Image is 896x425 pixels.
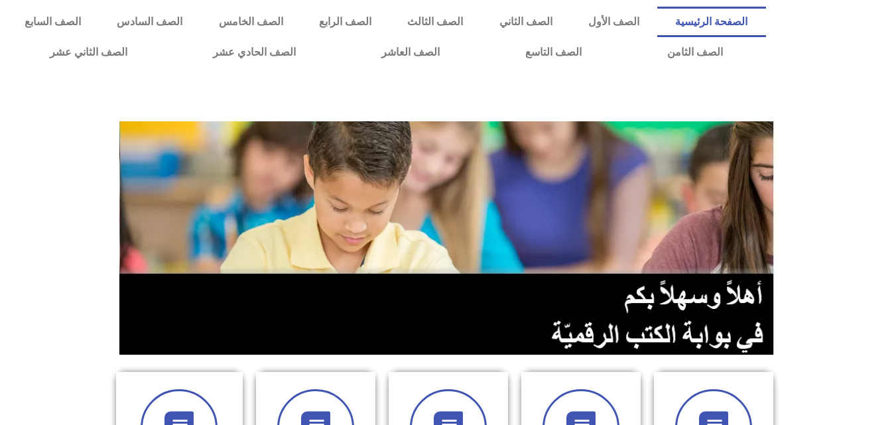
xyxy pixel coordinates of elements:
[481,7,570,37] a: الصف الثاني
[389,7,481,37] a: الصف الثالث
[301,7,389,37] a: الصف الرابع
[482,37,624,68] a: الصف التاسع
[7,7,99,37] a: الصف السابع
[624,37,765,68] a: الصف الثامن
[338,37,482,68] a: الصف العاشر
[201,7,301,37] a: الصف الخامس
[570,7,657,37] a: الصف الأول
[657,7,765,37] a: الصفحة الرئيسية
[7,37,170,68] a: الصف الثاني عشر
[99,7,200,37] a: الصف السادس
[170,37,338,68] a: الصف الحادي عشر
